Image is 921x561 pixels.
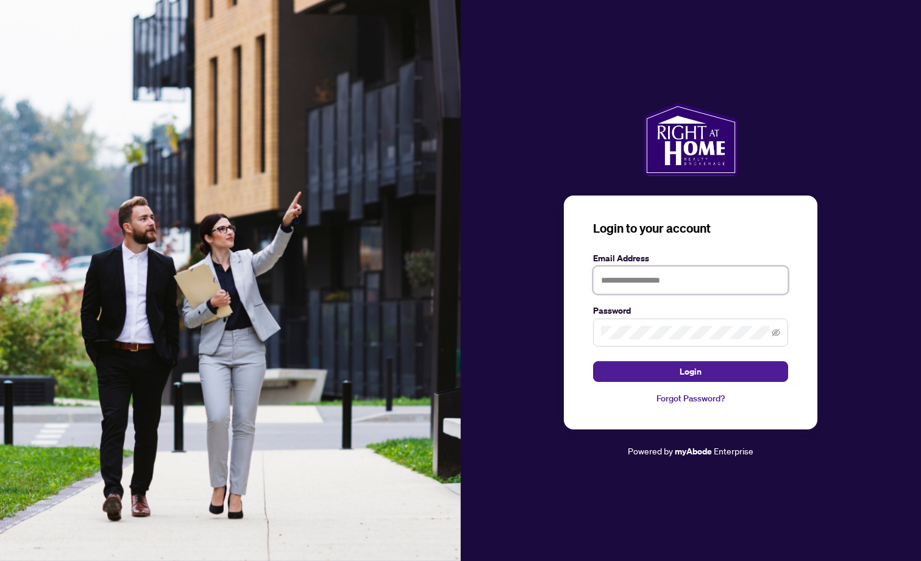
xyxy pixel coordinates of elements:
span: Powered by [628,445,673,456]
span: Login [680,362,702,381]
img: ma-logo [644,103,738,176]
span: Enterprise [714,445,753,456]
a: Forgot Password? [593,392,788,405]
label: Email Address [593,252,788,265]
span: eye-invisible [772,328,780,337]
button: Login [593,361,788,382]
a: myAbode [675,445,712,458]
label: Password [593,304,788,317]
h3: Login to your account [593,220,788,237]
